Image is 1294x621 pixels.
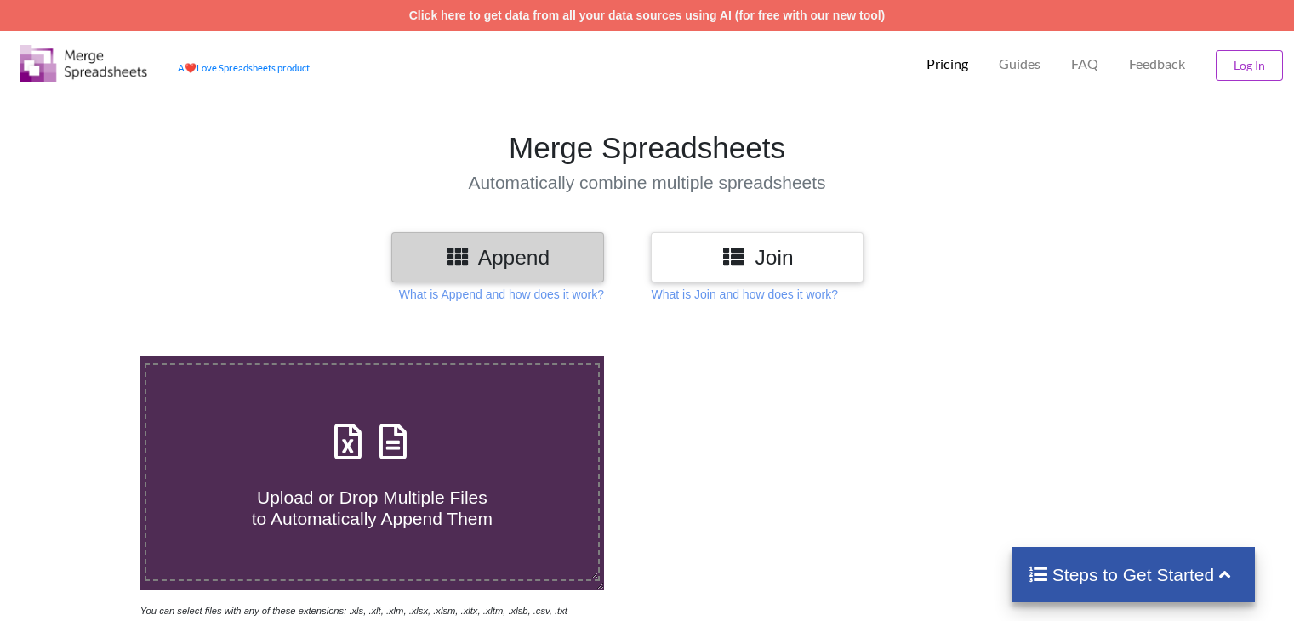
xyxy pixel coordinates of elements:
[664,245,851,270] h3: Join
[399,286,604,303] p: What is Append and how does it work?
[1129,57,1185,71] span: Feedback
[926,55,968,73] p: Pricing
[1071,55,1098,73] p: FAQ
[178,62,310,73] a: AheartLove Spreadsheets product
[1029,564,1239,585] h4: Steps to Get Started
[252,487,493,528] span: Upload or Drop Multiple Files to Automatically Append Them
[20,45,147,82] img: Logo.png
[404,245,591,270] h3: Append
[651,286,837,303] p: What is Join and how does it work?
[999,55,1040,73] p: Guides
[140,606,567,616] i: You can select files with any of these extensions: .xls, .xlt, .xlm, .xlsx, .xlsm, .xltx, .xltm, ...
[409,9,886,22] a: Click here to get data from all your data sources using AI (for free with our new tool)
[1216,50,1283,81] button: Log In
[185,62,197,73] span: heart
